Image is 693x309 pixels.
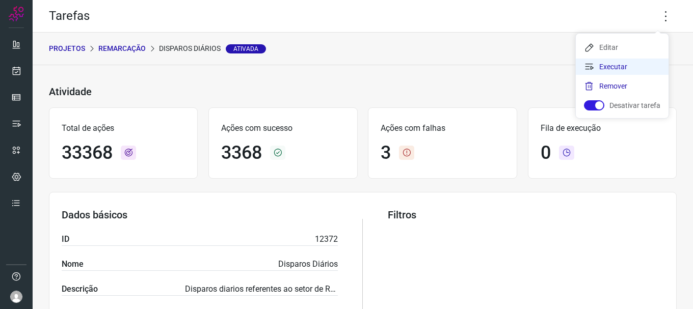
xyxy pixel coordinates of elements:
label: Nome [62,258,84,270]
h3: Dados básicos [62,209,338,221]
p: Fila de execução [541,122,664,134]
p: Remarcação [98,43,146,54]
img: Logo [9,6,24,21]
li: Remover [576,78,669,94]
p: PROJETOS [49,43,85,54]
li: Editar [576,39,669,55]
h2: Tarefas [49,9,90,23]
p: 12372 [315,233,338,245]
h1: 0 [541,142,551,164]
h3: Atividade [49,86,92,98]
h1: 3 [381,142,391,164]
label: ID [62,233,69,245]
li: Executar [576,59,669,75]
p: Total de ações [62,122,185,134]
h1: 33368 [62,142,113,164]
img: avatar-user-boy.jpg [10,291,22,303]
p: Disparos Diários [278,258,338,270]
li: Desativar tarefa [576,97,669,114]
h3: Filtros [388,209,664,221]
h1: 3368 [221,142,262,164]
p: Ações com sucesso [221,122,344,134]
p: Ações com falhas [381,122,504,134]
p: Disparos Diários [159,43,266,54]
p: Disparos diarios referentes ao setor de Remacação [185,283,338,295]
span: Ativada [226,44,266,53]
label: Descrição [62,283,98,295]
